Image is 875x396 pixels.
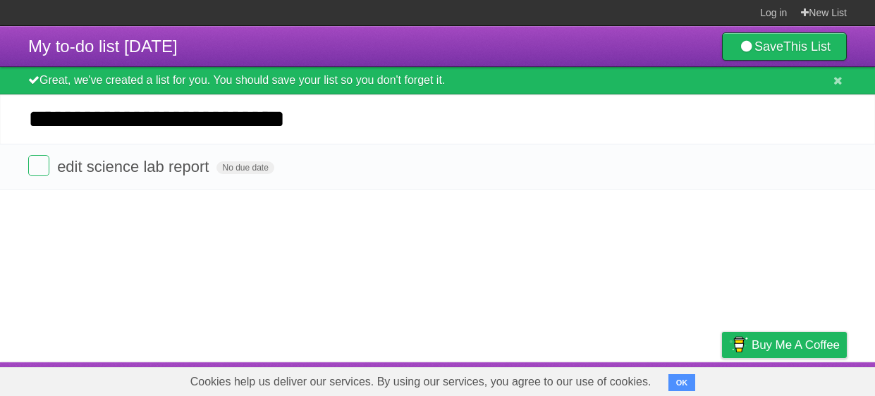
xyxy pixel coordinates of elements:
a: Privacy [704,366,740,392]
a: About [534,366,564,392]
a: SaveThis List [722,32,847,61]
img: Buy me a coffee [729,333,748,357]
span: My to-do list [DATE] [28,37,178,56]
b: This List [783,39,831,54]
a: Terms [656,366,687,392]
label: Done [28,155,49,176]
span: edit science lab report [57,158,212,175]
a: Suggest a feature [758,366,847,392]
span: No due date [216,161,274,174]
span: Buy me a coffee [752,333,840,357]
span: Cookies help us deliver our services. By using our services, you agree to our use of cookies. [176,368,666,396]
button: OK [668,374,696,391]
a: Developers [581,366,638,392]
a: Buy me a coffee [722,332,847,358]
